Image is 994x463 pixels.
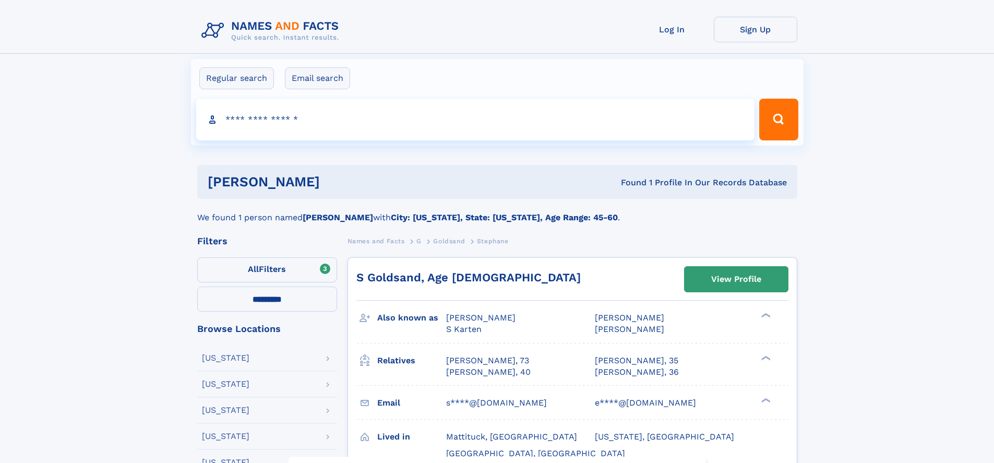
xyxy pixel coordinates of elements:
div: We found 1 person named with . [197,199,797,224]
a: G [416,234,422,247]
span: [PERSON_NAME] [595,313,664,323]
b: [PERSON_NAME] [303,212,373,222]
span: [GEOGRAPHIC_DATA], [GEOGRAPHIC_DATA] [446,448,625,458]
span: All [248,264,259,274]
span: [PERSON_NAME] [446,313,516,323]
a: Log In [630,17,714,42]
button: Search Button [759,99,798,140]
a: View Profile [685,267,788,292]
label: Filters [197,257,337,282]
a: Names and Facts [348,234,405,247]
label: Email search [285,67,350,89]
img: Logo Names and Facts [197,17,348,45]
a: S Goldsand, Age [DEMOGRAPHIC_DATA] [356,271,581,284]
h3: Lived in [377,428,446,446]
a: [PERSON_NAME], 36 [595,366,679,378]
h1: [PERSON_NAME] [208,175,471,188]
a: [PERSON_NAME], 40 [446,366,531,378]
a: Sign Up [714,17,797,42]
h3: Email [377,394,446,412]
div: ❯ [759,354,771,361]
div: View Profile [711,267,761,291]
input: search input [196,99,755,140]
div: [US_STATE] [202,432,249,441]
span: S Karten [446,324,482,334]
h3: Also known as [377,309,446,327]
div: Filters [197,236,337,246]
span: G [416,238,422,245]
div: ❯ [759,312,771,319]
span: Mattituck, [GEOGRAPHIC_DATA] [446,432,577,442]
a: [PERSON_NAME], 73 [446,355,529,366]
a: Goldsand [433,234,465,247]
a: [PERSON_NAME], 35 [595,355,678,366]
div: [US_STATE] [202,354,249,362]
b: City: [US_STATE], State: [US_STATE], Age Range: 45-60 [391,212,618,222]
span: Stephane [477,238,509,245]
div: Browse Locations [197,324,337,334]
span: [US_STATE], [GEOGRAPHIC_DATA] [595,432,734,442]
label: Regular search [199,67,274,89]
div: ❯ [759,397,771,403]
div: [US_STATE] [202,380,249,388]
span: Goldsand [433,238,465,245]
div: Found 1 Profile In Our Records Database [470,177,787,188]
div: [US_STATE] [202,406,249,414]
span: [PERSON_NAME] [595,324,664,334]
h3: Relatives [377,352,446,370]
